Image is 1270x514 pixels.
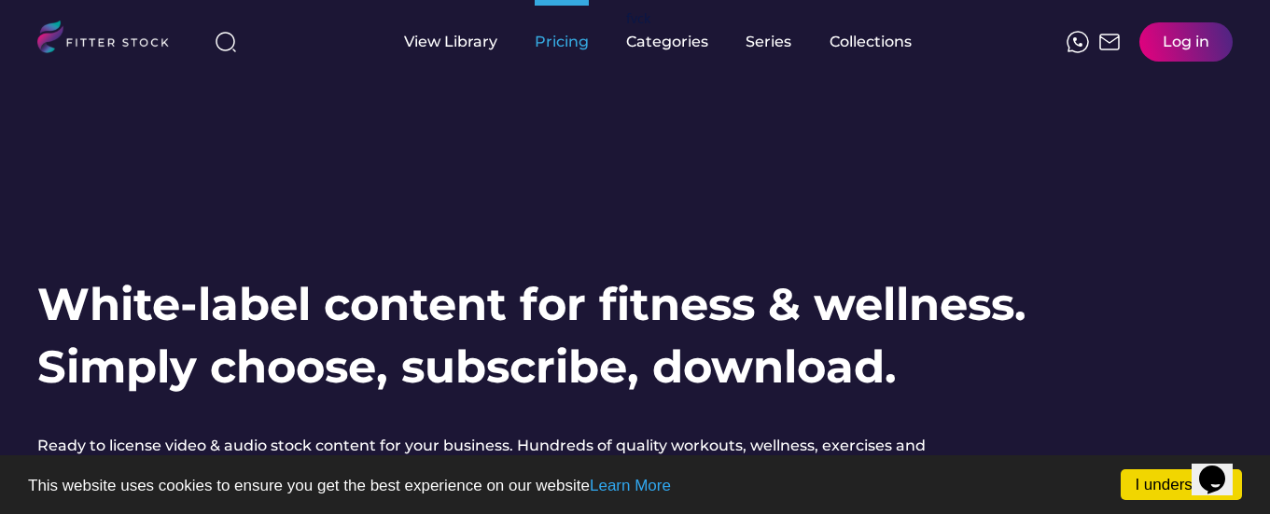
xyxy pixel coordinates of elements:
[37,21,185,59] img: LOGO.svg
[590,477,671,494] a: Learn More
[1067,31,1089,53] img: meteor-icons_whatsapp%20%281%29.svg
[1192,439,1251,495] iframe: chat widget
[215,31,237,53] img: search-normal%203.svg
[830,32,912,52] div: Collections
[1121,469,1242,500] a: I understand!
[404,32,497,52] div: View Library
[1098,31,1121,53] img: Frame%2051.svg
[626,32,708,52] div: Categories
[37,273,1026,398] h1: White-label content for fitness & wellness. Simply choose, subscribe, download.
[626,9,650,28] div: fvck
[28,478,1242,493] p: This website uses cookies to ensure you get the best experience on our website
[535,32,589,52] div: Pricing
[1163,32,1209,52] div: Log in
[746,32,792,52] div: Series
[37,436,933,498] h2: Ready to license video & audio stock content for your business. Hundreds of quality workouts, wel...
